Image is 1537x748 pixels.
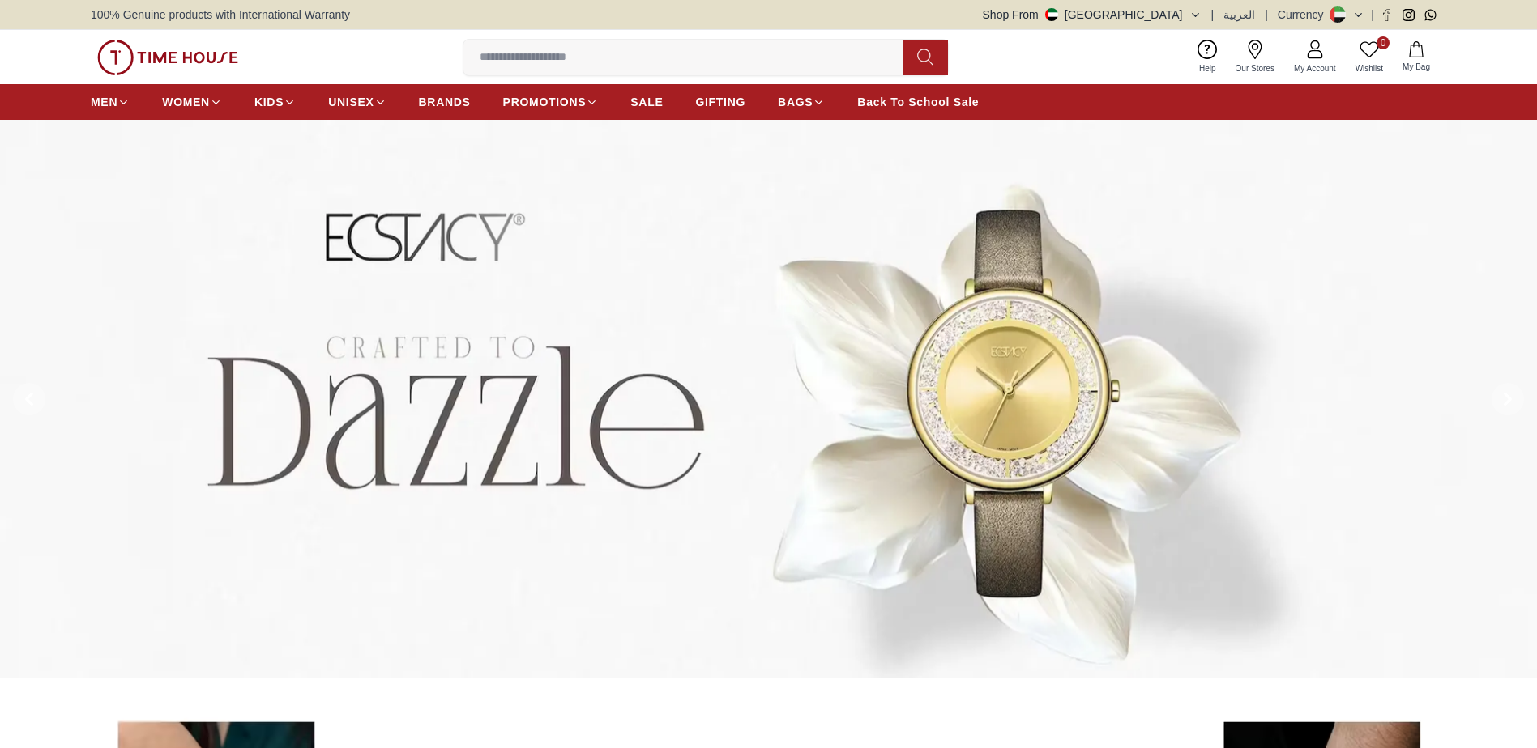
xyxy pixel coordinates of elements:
[1223,6,1255,23] button: العربية
[857,87,979,117] a: Back To School Sale
[91,6,350,23] span: 100% Genuine products with International Warranty
[1381,9,1393,21] a: Facebook
[162,87,222,117] a: WOMEN
[1229,62,1281,74] span: Our Stores
[503,87,599,117] a: PROMOTIONS
[1393,38,1440,76] button: My Bag
[857,94,979,110] span: Back To School Sale
[419,94,471,110] span: BRANDS
[1211,6,1215,23] span: |
[254,94,284,110] span: KIDS
[97,40,238,75] img: ...
[630,94,663,110] span: SALE
[1371,6,1374,23] span: |
[1045,8,1058,21] img: United Arab Emirates
[1278,6,1330,23] div: Currency
[1193,62,1223,74] span: Help
[1287,62,1343,74] span: My Account
[419,87,471,117] a: BRANDS
[254,87,296,117] a: KIDS
[1403,9,1415,21] a: Instagram
[1189,36,1226,78] a: Help
[1349,62,1390,74] span: Wishlist
[630,87,663,117] a: SALE
[91,87,130,117] a: MEN
[695,94,745,110] span: GIFTING
[503,94,587,110] span: PROMOTIONS
[1377,36,1390,49] span: 0
[778,94,813,110] span: BAGS
[1396,61,1437,73] span: My Bag
[1265,6,1268,23] span: |
[328,94,374,110] span: UNISEX
[778,87,825,117] a: BAGS
[91,94,117,110] span: MEN
[1424,9,1437,21] a: Whatsapp
[328,87,386,117] a: UNISEX
[162,94,210,110] span: WOMEN
[983,6,1202,23] button: Shop From[GEOGRAPHIC_DATA]
[1226,36,1284,78] a: Our Stores
[695,87,745,117] a: GIFTING
[1346,36,1393,78] a: 0Wishlist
